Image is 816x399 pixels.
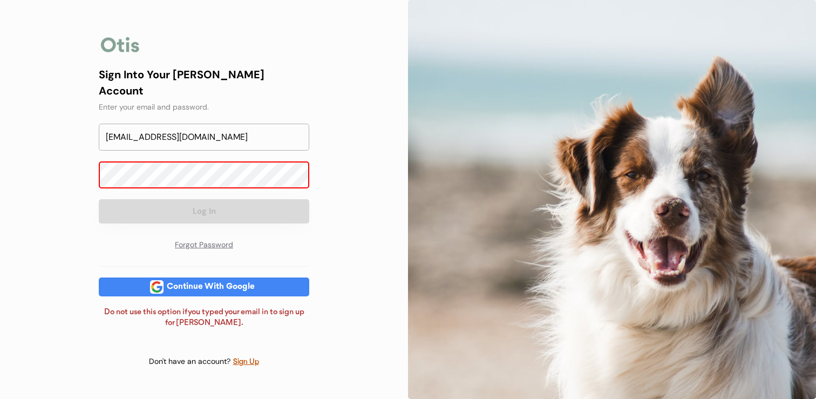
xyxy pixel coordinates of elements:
[164,283,258,291] div: Continue With Google
[99,124,309,151] input: Email Address
[233,356,260,368] div: Sign Up
[150,234,258,256] div: Forgot Password
[99,66,309,99] div: Sign Into Your [PERSON_NAME] Account
[99,307,309,328] div: Do not use this option if you typed your email in to sign up for [PERSON_NAME].
[99,199,309,224] button: Log In
[149,356,233,367] div: Don't have an account?
[99,102,309,113] div: Enter your email and password.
